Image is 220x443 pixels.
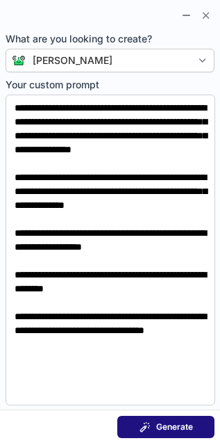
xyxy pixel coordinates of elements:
[6,55,26,66] img: Connie from ContactOut
[6,78,215,92] span: Your custom prompt
[6,32,214,46] span: What are you looking to create?
[6,95,215,405] textarea: Your custom prompt
[117,416,214,438] button: Generate
[156,421,193,433] span: Generate
[33,54,112,67] div: [PERSON_NAME]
